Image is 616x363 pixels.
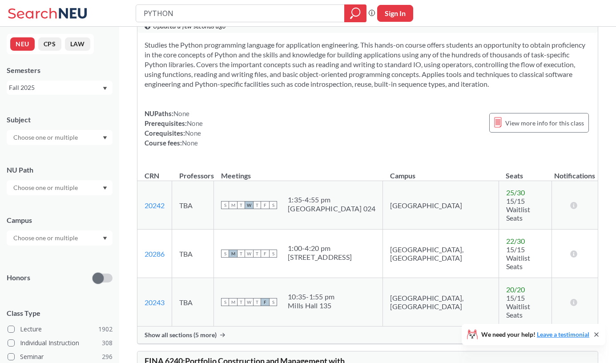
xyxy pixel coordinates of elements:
[552,162,598,181] th: Notifications
[221,201,229,209] span: S
[288,253,352,262] div: [STREET_ADDRESS]
[245,250,253,258] span: W
[229,298,237,306] span: M
[214,162,383,181] th: Meetings
[103,87,107,90] svg: Dropdown arrow
[383,162,499,181] th: Campus
[288,244,352,253] div: 1:00 - 4:20 pm
[185,129,201,137] span: None
[103,186,107,190] svg: Dropdown arrow
[269,250,277,258] span: S
[7,273,30,283] p: Honors
[137,327,598,343] div: Show all sections (5 more)
[7,215,113,225] div: Campus
[229,201,237,209] span: M
[145,201,165,210] a: 20242
[172,278,214,327] td: TBA
[253,250,261,258] span: T
[145,40,591,89] section: Studies the Python programming language for application engineering. This hands-on course offers ...
[145,250,165,258] a: 20286
[7,308,113,318] span: Class Type
[102,338,113,348] span: 308
[103,136,107,140] svg: Dropdown arrow
[506,197,530,222] span: 15/15 Waitlist Seats
[9,182,84,193] input: Choose one or multiple
[261,298,269,306] span: F
[172,162,214,181] th: Professors
[377,5,413,22] button: Sign In
[7,81,113,95] div: Fall 2025Dropdown arrow
[344,4,366,22] div: magnifying glass
[221,298,229,306] span: S
[145,331,217,339] span: Show all sections (5 more)
[506,188,525,197] span: 25 / 30
[102,352,113,362] span: 296
[288,204,375,213] div: [GEOGRAPHIC_DATA] 024
[499,162,552,181] th: Seats
[221,250,229,258] span: S
[506,237,525,245] span: 22 / 30
[253,201,261,209] span: T
[288,292,334,301] div: 10:35 - 1:55 pm
[261,250,269,258] span: F
[145,298,165,307] a: 20243
[237,250,245,258] span: T
[145,171,159,181] div: CRN
[481,331,589,338] span: We need your help!
[7,65,113,75] div: Semesters
[261,201,269,209] span: F
[8,323,113,335] label: Lecture
[7,230,113,246] div: Dropdown arrow
[537,331,589,338] a: Leave a testimonial
[7,130,113,145] div: Dropdown arrow
[229,250,237,258] span: M
[65,37,90,51] button: LAW
[245,201,253,209] span: W
[182,139,198,147] span: None
[288,301,334,310] div: Mills Hall 135
[383,278,499,327] td: [GEOGRAPHIC_DATA], [GEOGRAPHIC_DATA]
[98,324,113,334] span: 1902
[383,230,499,278] td: [GEOGRAPHIC_DATA], [GEOGRAPHIC_DATA]
[7,180,113,195] div: Dropdown arrow
[350,7,361,20] svg: magnifying glass
[9,83,102,93] div: Fall 2025
[103,237,107,240] svg: Dropdown arrow
[38,37,61,51] button: CPS
[237,201,245,209] span: T
[7,115,113,125] div: Subject
[237,298,245,306] span: T
[506,245,530,270] span: 15/15 Waitlist Seats
[505,117,584,129] span: View more info for this class
[187,119,203,127] span: None
[8,351,113,363] label: Seminar
[143,6,338,21] input: Class, professor, course number, "phrase"
[383,181,499,230] td: [GEOGRAPHIC_DATA]
[253,298,261,306] span: T
[506,294,530,319] span: 15/15 Waitlist Seats
[172,181,214,230] td: TBA
[9,233,84,243] input: Choose one or multiple
[145,109,203,148] div: NUPaths: Prerequisites: Corequisites: Course fees:
[173,109,189,117] span: None
[172,230,214,278] td: TBA
[245,298,253,306] span: W
[8,337,113,349] label: Individual Instruction
[10,37,35,51] button: NEU
[288,195,375,204] div: 1:35 - 4:55 pm
[7,165,113,175] div: NU Path
[9,132,84,143] input: Choose one or multiple
[269,201,277,209] span: S
[506,285,525,294] span: 20 / 20
[269,298,277,306] span: S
